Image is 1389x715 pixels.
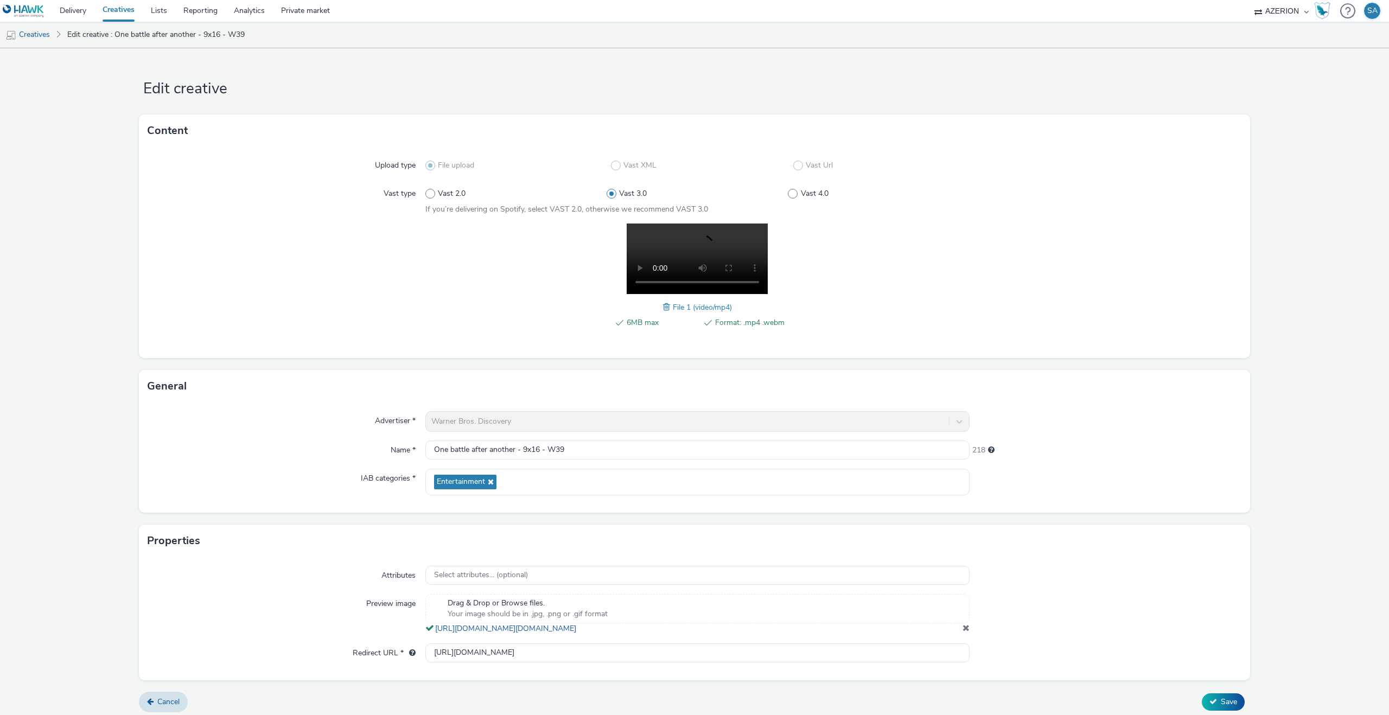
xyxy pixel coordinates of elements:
a: Cancel [139,692,188,712]
span: File upload [438,160,474,171]
span: File 1 (video/mp4) [673,302,732,312]
label: Name * [386,441,420,456]
span: Vast 2.0 [438,188,466,199]
label: Upload type [371,156,420,171]
img: Hawk Academy [1314,2,1330,20]
input: url... [425,643,970,662]
h3: Properties [147,533,200,549]
span: Vast Url [806,160,833,171]
img: mobile [5,30,16,41]
label: Redirect URL * [348,643,420,659]
a: [URL][DOMAIN_NAME][DOMAIN_NAME] [435,623,581,634]
label: Attributes [377,566,420,581]
label: IAB categories * [356,469,420,484]
span: Select attributes... (optional) [434,571,528,580]
span: Vast XML [623,160,657,171]
button: Save [1202,693,1245,711]
a: Edit creative : One battle after another - 9x16 - W39 [62,22,250,48]
input: Name [425,441,970,459]
label: Advertiser * [371,411,420,426]
a: Hawk Academy [1314,2,1335,20]
span: Drag & Drop or Browse files. [448,598,608,609]
h3: General [147,378,187,394]
span: Cancel [157,697,180,707]
span: 6MB max [627,316,696,329]
span: Vast 4.0 [801,188,829,199]
label: Vast type [379,184,420,199]
div: Maximum 255 characters [988,445,995,456]
span: If you’re delivering on Spotify, select VAST 2.0, otherwise we recommend VAST 3.0 [425,204,708,214]
div: URL will be used as a validation URL with some SSPs and it will be the redirection URL of your cr... [404,648,416,659]
h3: Content [147,123,188,139]
label: Preview image [362,594,420,609]
span: Save [1221,697,1237,707]
div: SA [1367,3,1378,19]
span: Your image should be in .jpg, .png or .gif format [448,609,608,620]
span: Format: .mp4 .webm [715,316,785,329]
span: 218 [972,445,985,456]
span: Vast 3.0 [619,188,647,199]
span: Entertainment [437,477,485,487]
h1: Edit creative [139,79,1250,99]
img: undefined Logo [3,4,44,18]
